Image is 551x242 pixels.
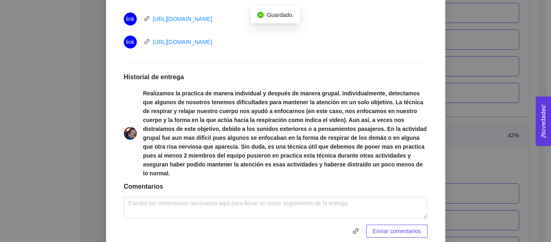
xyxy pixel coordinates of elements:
[144,39,150,44] span: link
[536,97,551,146] button: Open Feedback Widget
[124,183,428,191] h1: Comentarios
[349,225,362,238] button: link
[366,225,428,238] button: Enviar comentarios
[126,36,134,48] span: link
[257,12,264,18] span: check-circle
[349,228,362,234] span: link
[124,73,428,81] h1: Historial de entrega
[373,227,421,236] span: Enviar comentarios
[350,228,362,234] span: link
[153,39,213,45] a: [URL][DOMAIN_NAME]
[153,16,213,22] a: [URL][DOMAIN_NAME]
[124,127,137,140] img: 1746731800270-lizprogramadora.jpg
[126,13,134,25] span: link
[143,90,427,177] strong: Realizamos la practica de manera individual y después de manera grupal. Individualmente, detectam...
[144,16,150,21] span: link
[267,12,294,18] span: Guardado.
